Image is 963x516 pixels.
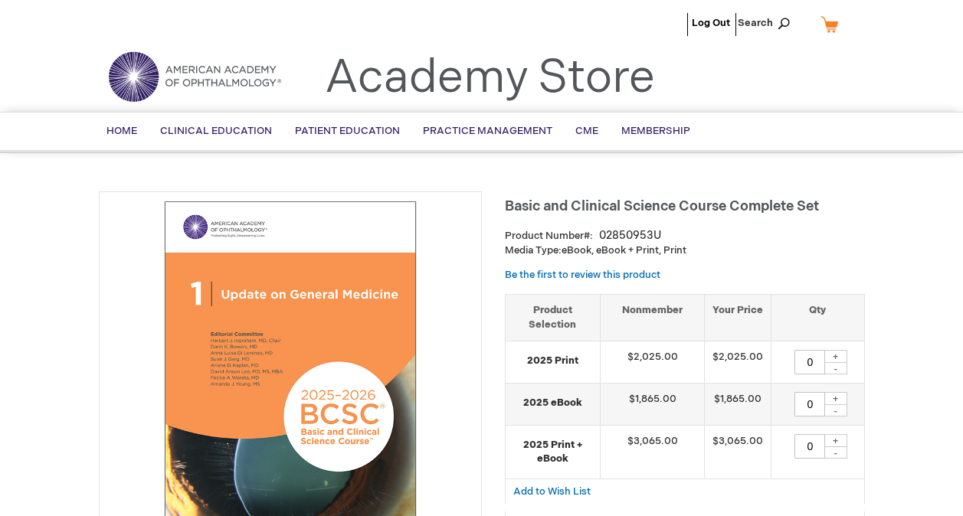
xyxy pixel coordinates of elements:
[295,125,400,137] span: Patient Education
[705,341,771,383] td: $2,025.00
[283,113,411,150] a: Patient Education
[423,125,552,137] span: Practice Management
[325,51,655,106] a: Academy Store
[600,425,705,478] td: $3,065.00
[794,350,825,374] input: Qty
[824,362,847,374] div: -
[600,383,705,425] td: $1,865.00
[824,434,847,447] div: +
[513,396,592,410] strong: 2025 eBook
[794,392,825,416] input: Qty
[106,125,137,137] span: Home
[599,228,661,243] div: 02850953U
[692,17,730,29] a: Log Out
[824,392,847,405] div: +
[505,230,593,242] strong: Product Number
[513,354,592,368] strong: 2025 Print
[506,295,601,341] th: Product Selection
[411,113,564,150] a: Practice Management
[513,438,592,466] strong: 2025 Print + eBook
[771,295,864,341] th: Qty
[513,485,591,498] a: Add to Wish List
[505,243,865,258] p: eBook, eBook + Print, Print
[621,125,690,137] span: Membership
[738,8,796,38] span: Search
[505,244,562,256] strong: Media Type:
[705,383,771,425] td: $1,865.00
[513,485,591,498] span: Add to Wish List
[794,434,825,459] input: Qty
[705,425,771,478] td: $3,065.00
[160,125,272,137] span: Clinical Education
[824,446,847,459] div: -
[705,295,771,341] th: Your Price
[564,113,610,150] a: CME
[149,113,283,150] a: Clinical Education
[600,295,705,341] th: Nonmember
[600,341,705,383] td: $2,025.00
[824,404,847,416] div: -
[505,198,819,214] span: Basic and Clinical Science Course Complete Set
[824,350,847,363] div: +
[575,125,598,137] span: CME
[610,113,702,150] a: Membership
[505,269,660,281] a: Be the first to review this product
